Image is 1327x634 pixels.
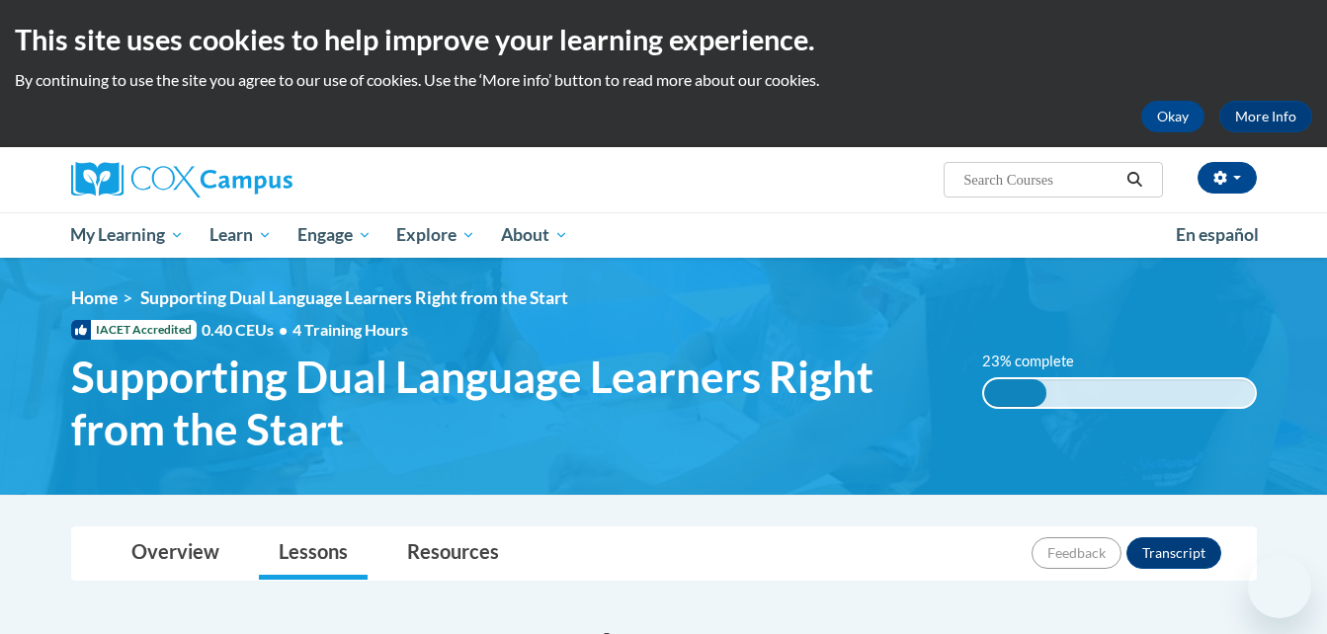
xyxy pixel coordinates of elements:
[1176,224,1259,245] span: En español
[297,223,372,247] span: Engage
[488,212,581,258] a: About
[112,527,239,580] a: Overview
[292,320,408,339] span: 4 Training Hours
[209,223,272,247] span: Learn
[71,351,954,455] span: Supporting Dual Language Learners Right from the Start
[387,527,519,580] a: Resources
[1032,537,1121,569] button: Feedback
[285,212,384,258] a: Engage
[501,223,568,247] span: About
[15,20,1312,59] h2: This site uses cookies to help improve your learning experience.
[1120,168,1149,192] button: Search
[1198,162,1257,194] button: Account Settings
[140,287,568,308] span: Supporting Dual Language Learners Right from the Start
[1248,555,1311,618] iframe: Button to launch messaging window
[396,223,475,247] span: Explore
[41,212,1286,258] div: Main menu
[71,162,447,198] a: Cox Campus
[1219,101,1312,132] a: More Info
[1141,101,1204,132] button: Okay
[383,212,488,258] a: Explore
[259,527,368,580] a: Lessons
[71,287,118,308] a: Home
[984,379,1046,407] div: 23% complete
[58,212,198,258] a: My Learning
[1126,537,1221,569] button: Transcript
[71,320,197,340] span: IACET Accredited
[197,212,285,258] a: Learn
[1163,214,1272,256] a: En español
[15,69,1312,91] p: By continuing to use the site you agree to our use of cookies. Use the ‘More info’ button to read...
[70,223,184,247] span: My Learning
[71,162,292,198] img: Cox Campus
[202,319,292,341] span: 0.40 CEUs
[961,168,1120,192] input: Search Courses
[279,320,288,339] span: •
[982,351,1096,372] label: 23% complete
